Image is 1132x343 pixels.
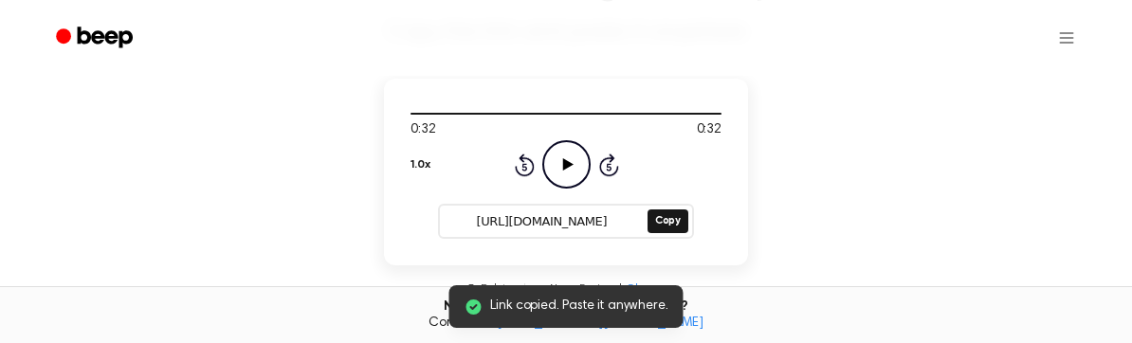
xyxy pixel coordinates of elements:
[11,316,1121,333] span: Contact us
[648,209,688,233] button: Copy
[466,280,511,298] button: Delete
[411,149,429,181] button: 1.0x
[411,120,435,140] span: 0:32
[539,280,666,298] button: Never Expires|Change
[618,280,623,298] span: |
[522,280,527,298] span: |
[43,20,150,57] a: Beep
[497,316,703,330] a: [EMAIL_ADDRESS][DOMAIN_NAME]
[697,120,721,140] span: 0:32
[490,297,667,316] span: Link copied. Paste it anywhere.
[627,280,666,298] span: Change
[1044,15,1089,61] button: Open menu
